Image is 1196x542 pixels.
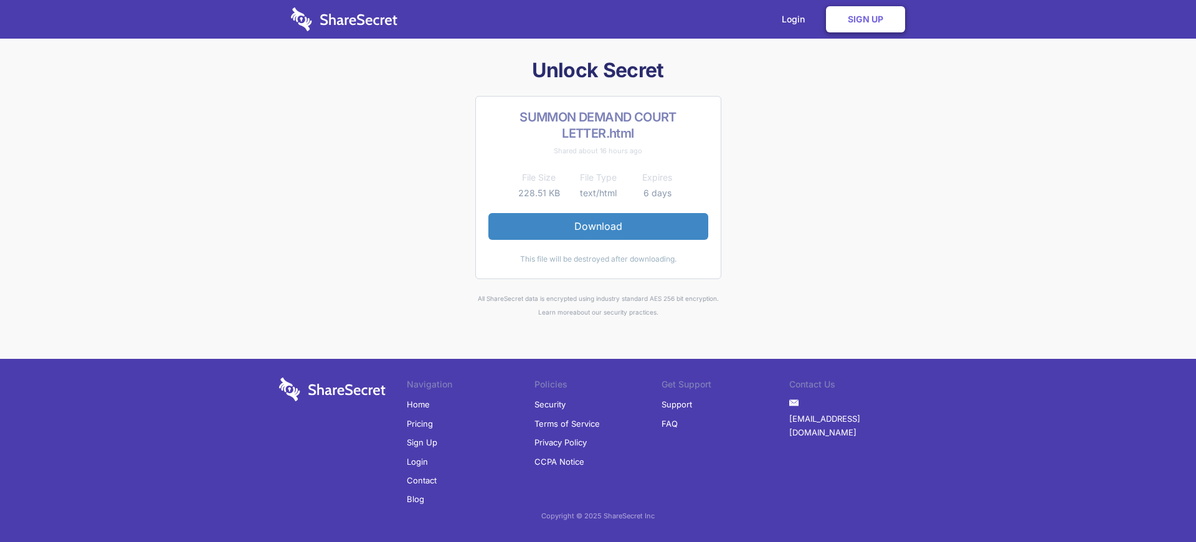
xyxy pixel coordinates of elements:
[488,252,708,266] div: This file will be destroyed after downloading.
[279,378,386,401] img: logo-wordmark-white-trans-d4663122ce5f474addd5e946df7df03e33cb6a1c49d2221995e7729f52c070b2.svg
[534,378,662,395] li: Policies
[534,395,566,414] a: Security
[488,213,708,239] a: Download
[407,378,534,395] li: Navigation
[826,6,905,32] a: Sign Up
[662,414,678,433] a: FAQ
[274,57,922,83] h1: Unlock Secret
[488,109,708,141] h2: SUMMON DEMAND COURT LETTER.html
[488,144,708,158] div: Shared about 16 hours ago
[407,433,437,452] a: Sign Up
[789,378,917,395] li: Contact Us
[534,452,584,471] a: CCPA Notice
[569,170,628,185] th: File Type
[274,292,922,320] div: All ShareSecret data is encrypted using industry standard AES 256 bit encryption. about our secur...
[789,409,917,442] a: [EMAIL_ADDRESS][DOMAIN_NAME]
[538,308,573,316] a: Learn more
[510,170,569,185] th: File Size
[534,433,587,452] a: Privacy Policy
[628,170,687,185] th: Expires
[662,395,692,414] a: Support
[407,490,424,508] a: Blog
[569,186,628,201] td: text/html
[628,186,687,201] td: 6 days
[407,452,428,471] a: Login
[534,414,600,433] a: Terms of Service
[407,471,437,490] a: Contact
[291,7,397,31] img: logo-wordmark-white-trans-d4663122ce5f474addd5e946df7df03e33cb6a1c49d2221995e7729f52c070b2.svg
[510,186,569,201] td: 228.51 KB
[407,414,433,433] a: Pricing
[407,395,430,414] a: Home
[662,378,789,395] li: Get Support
